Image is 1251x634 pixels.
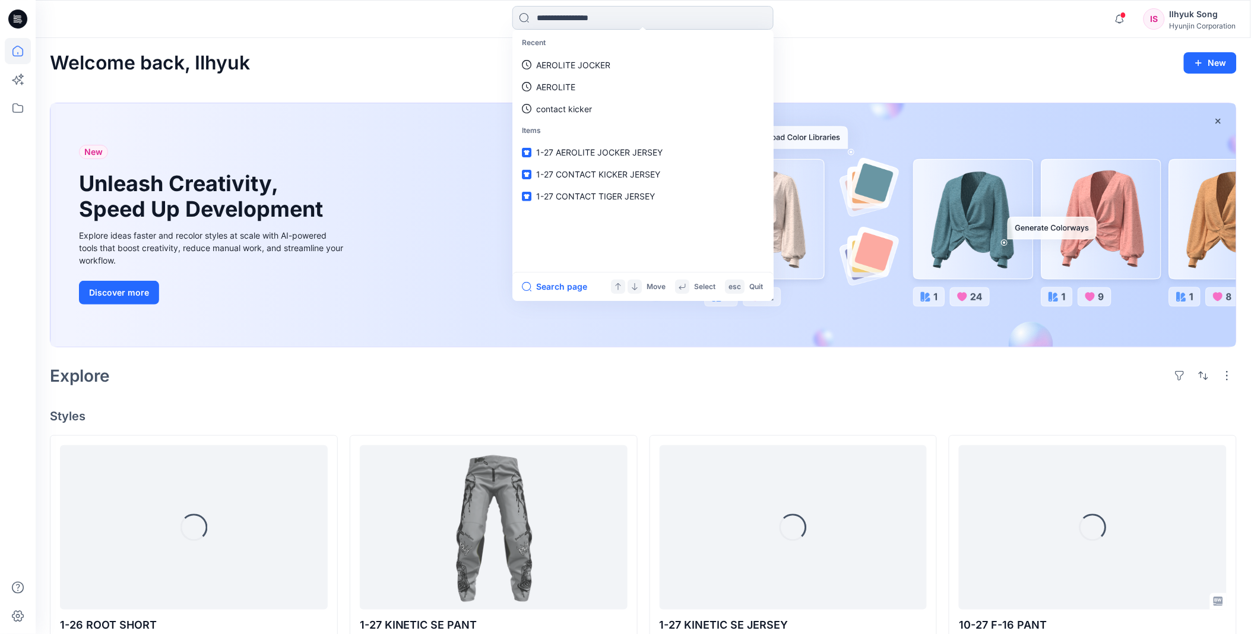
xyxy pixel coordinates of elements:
span: 1-27 CONTACT TIGER JERSEY [536,191,655,201]
div: Hyunjin Corporation [1170,21,1236,30]
h1: Unleash Creativity, Speed Up Development [79,171,328,222]
a: 1-27 CONTACT KICKER JERSEY [515,163,771,185]
button: Search page [522,280,587,294]
p: 1-27 KINETIC SE JERSEY [660,617,927,633]
span: New [84,145,103,159]
p: 10-27 F-16 PANT [959,617,1227,633]
p: AEROLITE [536,81,575,93]
div: Explore ideas faster and recolor styles at scale with AI-powered tools that boost creativity, red... [79,229,346,267]
h2: Welcome back, Ilhyuk [50,52,250,74]
a: 1-27 CONTACT TIGER JERSEY [515,185,771,207]
a: 1-27 AEROLITE JOCKER JERSEY [515,141,771,163]
h4: Styles [50,409,1237,423]
p: Move [647,281,666,293]
p: 1-27 KINETIC SE PANT [360,617,628,633]
p: AEROLITE JOCKER [536,59,610,71]
p: Recent [515,32,771,54]
a: AEROLITE [515,76,771,98]
div: Ilhyuk Song [1170,7,1236,21]
a: Discover more [79,281,346,305]
p: Items [515,120,771,142]
div: IS [1144,8,1165,30]
p: contact kicker [536,103,592,115]
a: 1-27 KINETIC SE PANT [360,445,628,610]
h2: Explore [50,366,110,385]
p: esc [729,281,741,293]
a: AEROLITE JOCKER [515,54,771,76]
p: Quit [749,281,763,293]
p: Select [694,281,715,293]
span: 1-27 CONTACT KICKER JERSEY [536,169,660,179]
p: 1-26 ROOT SHORT [60,617,328,633]
button: New [1184,52,1237,74]
button: Discover more [79,281,159,305]
span: 1-27 AEROLITE JOCKER JERSEY [536,147,663,157]
a: contact kicker [515,98,771,120]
